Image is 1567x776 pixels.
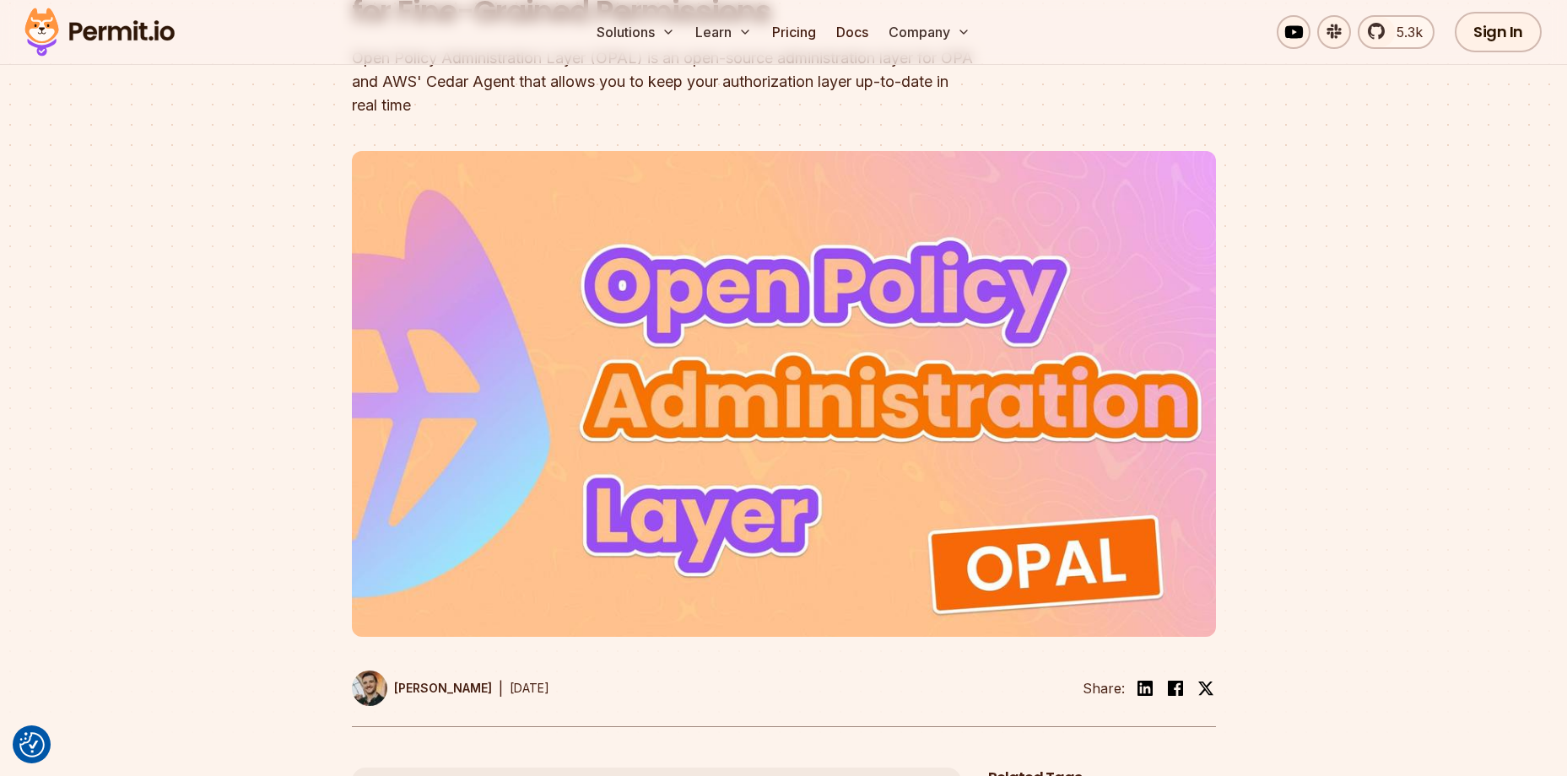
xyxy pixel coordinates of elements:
span: 5.3k [1386,22,1423,42]
button: Consent Preferences [19,732,45,757]
div: Open Policy Administration Layer (OPAL) is an open-source administration layer for OPA and AWS' C... [352,46,1000,117]
img: OPAL - an Authorization Service for Fine-Grained Permissions [352,151,1216,637]
a: Pricing [765,15,823,49]
time: [DATE] [510,681,549,695]
a: Docs [829,15,875,49]
img: facebook [1165,678,1186,698]
div: | [499,678,503,698]
img: twitter [1197,680,1214,697]
a: 5.3k [1358,15,1435,49]
a: [PERSON_NAME] [352,671,492,706]
button: Solutions [590,15,682,49]
p: [PERSON_NAME] [394,680,492,697]
li: Share: [1083,678,1125,698]
img: linkedin [1135,678,1155,698]
a: Sign In [1455,12,1542,52]
img: Revisit consent button [19,732,45,757]
button: Learn [689,15,759,49]
button: Company [882,15,977,49]
img: Permit logo [17,3,182,61]
img: Daniel Bass [352,671,387,706]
